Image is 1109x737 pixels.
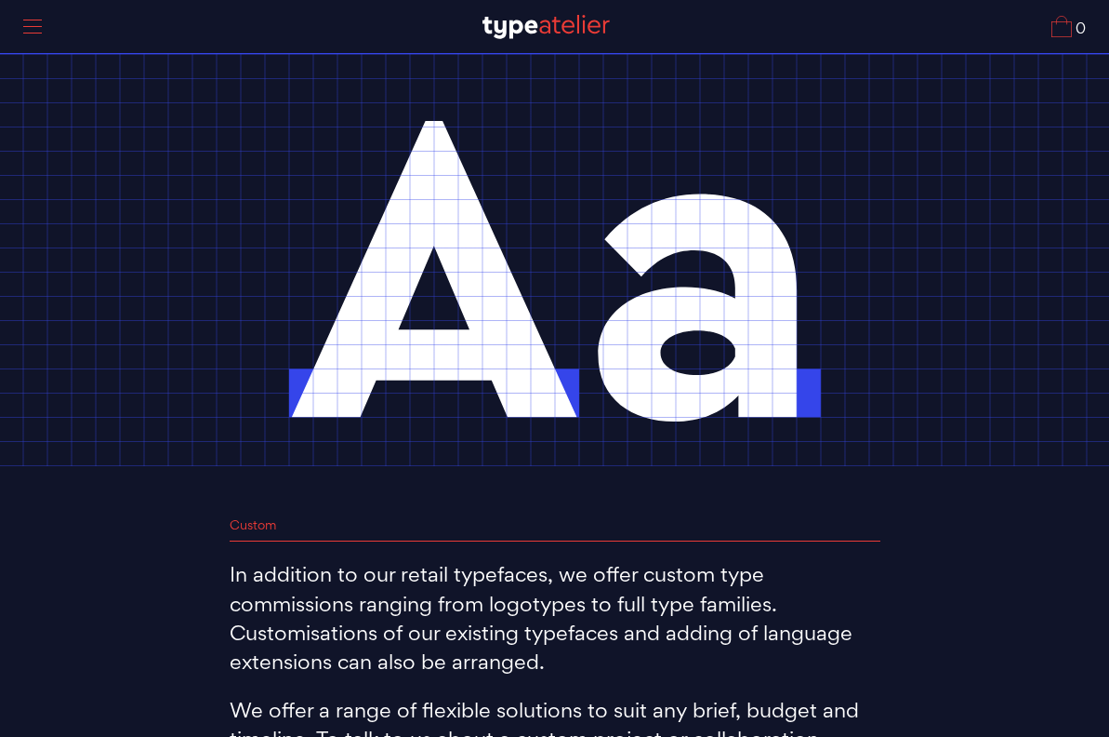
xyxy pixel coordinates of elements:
span: 0 [1072,21,1086,37]
img: TA_Logo.svg [482,15,610,39]
img: Cart_Icon.svg [1051,16,1072,37]
a: 0 [1051,16,1086,37]
p: In addition to our retail typefaces, we offer custom type commissions ranging from logotypes to f... [230,560,880,677]
h1: Custom [230,516,880,542]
